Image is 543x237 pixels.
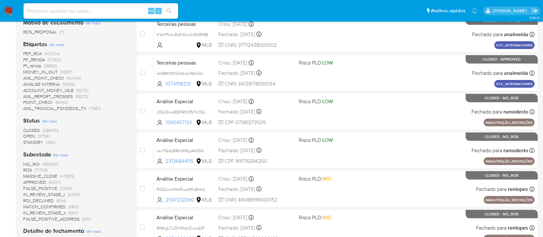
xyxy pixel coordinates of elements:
[431,7,465,14] span: Atalhos rápidos
[531,7,538,14] a: Sair
[529,15,540,20] span: 3.160.0
[157,8,159,14] span: s
[493,8,529,14] p: adriano.brito@mercadolivre.com
[149,8,154,14] span: Alt
[472,8,477,14] a: Notificações
[24,7,178,15] input: Pesquise usuários ou casos...
[162,6,176,15] button: search-icon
